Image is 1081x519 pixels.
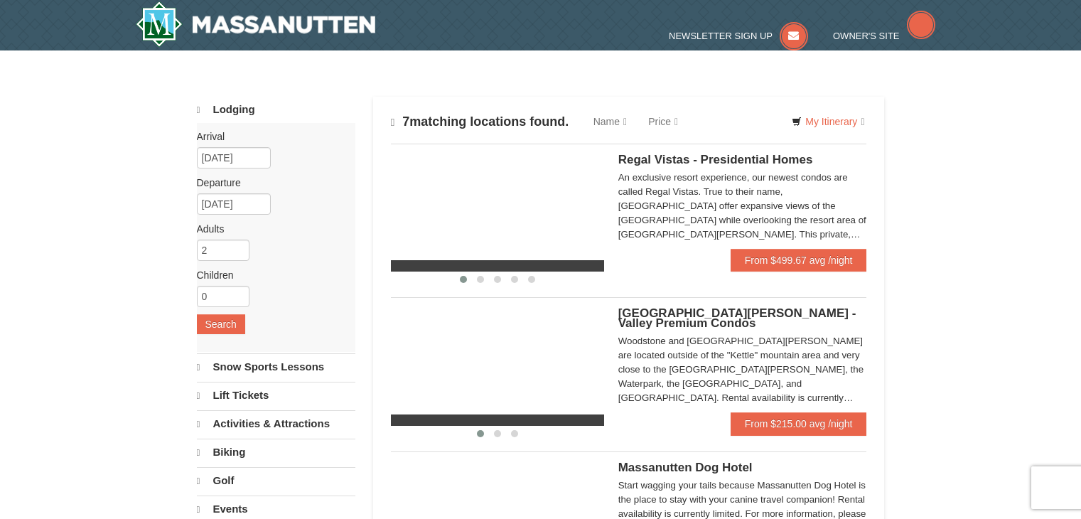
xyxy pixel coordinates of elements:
a: Newsletter Sign Up [669,31,808,41]
a: Biking [197,439,355,466]
a: Name [583,107,638,136]
a: Golf [197,467,355,494]
a: Lodging [197,97,355,123]
label: Adults [197,222,345,236]
span: Massanutten Dog Hotel [618,461,753,474]
a: Snow Sports Lessons [197,353,355,380]
span: [GEOGRAPHIC_DATA][PERSON_NAME] - Valley Premium Condos [618,306,856,330]
button: Search [197,314,245,334]
a: Lift Tickets [197,382,355,409]
a: Owner's Site [833,31,935,41]
a: Price [638,107,689,136]
a: My Itinerary [782,111,873,132]
label: Children [197,268,345,282]
a: From $499.67 avg /night [731,249,867,272]
div: An exclusive resort experience, our newest condos are called Regal Vistas. True to their name, [G... [618,171,867,242]
img: Massanutten Resort Logo [136,1,376,47]
label: Arrival [197,129,345,144]
label: Departure [197,176,345,190]
div: Woodstone and [GEOGRAPHIC_DATA][PERSON_NAME] are located outside of the "Kettle" mountain area an... [618,334,867,405]
a: Activities & Attractions [197,410,355,437]
span: Regal Vistas - Presidential Homes [618,153,813,166]
span: Owner's Site [833,31,900,41]
span: Newsletter Sign Up [669,31,773,41]
a: From $215.00 avg /night [731,412,867,435]
a: Massanutten Resort [136,1,376,47]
